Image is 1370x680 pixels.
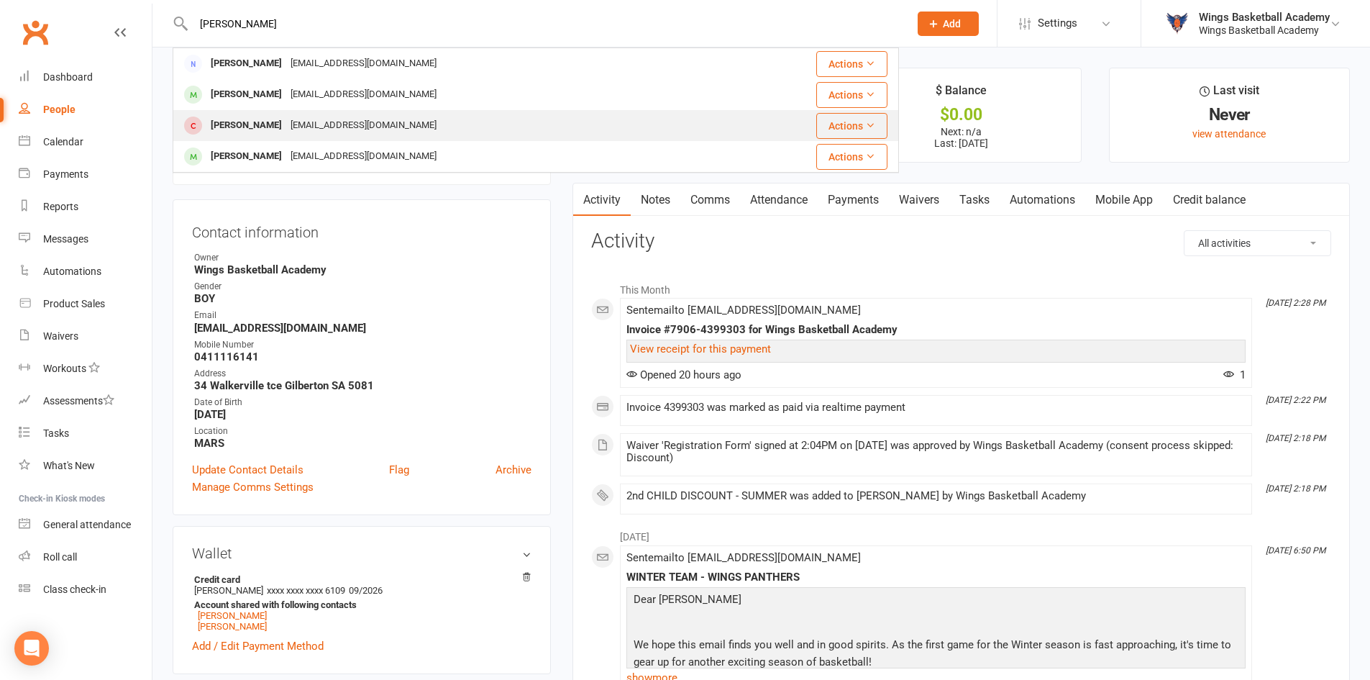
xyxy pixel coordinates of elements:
a: Payments [818,183,889,217]
a: Flag [389,461,409,479]
a: Reports [19,191,152,223]
button: Actions [816,51,887,77]
div: Messages [43,233,88,245]
button: Actions [816,144,887,170]
div: Email [194,309,531,322]
a: Automations [19,255,152,288]
a: Manage Comms Settings [192,479,314,496]
strong: [DATE] [194,408,531,421]
li: [DATE] [591,522,1331,545]
a: What's New [19,450,152,482]
span: 09/2026 [349,585,383,596]
a: Clubworx [17,14,53,50]
h3: Wallet [192,545,531,561]
a: Workouts [19,353,152,385]
div: What's New [43,460,95,471]
div: [EMAIL_ADDRESS][DOMAIN_NAME] [286,84,441,105]
div: Payments [43,168,88,180]
div: $ Balance [936,81,987,107]
strong: Account shared with following contacts [194,599,524,610]
a: Add / Edit Payment Method [192,638,324,655]
a: Product Sales [19,288,152,320]
div: Invoice 4399303 was marked as paid via realtime payment [626,402,1246,414]
a: Messages [19,223,152,255]
div: Location [194,425,531,438]
strong: [EMAIL_ADDRESS][DOMAIN_NAME] [194,322,531,335]
p: Dear [PERSON_NAME] [630,591,1242,612]
a: Update Contact Details [192,461,303,479]
a: Mobile App [1085,183,1163,217]
div: Invoice #7906-4399303 for Wings Basketball Academy [626,324,1246,336]
img: thumb_image1733802406.png [1163,9,1192,38]
a: Comms [680,183,740,217]
a: Notes [631,183,680,217]
div: Dashboard [43,71,93,83]
strong: Wings Basketball Academy [194,263,531,276]
a: Waivers [889,183,949,217]
a: Credit balance [1163,183,1256,217]
i: [DATE] 6:50 PM [1266,545,1325,556]
i: [DATE] 2:18 PM [1266,433,1325,443]
strong: 34 Walkerville tce Gilberton SA 5081 [194,379,531,392]
a: Dashboard [19,61,152,94]
h3: Contact information [192,219,531,240]
a: Calendar [19,126,152,158]
a: Waivers [19,320,152,353]
a: Automations [1000,183,1085,217]
div: [EMAIL_ADDRESS][DOMAIN_NAME] [286,115,441,136]
li: [PERSON_NAME] [192,572,531,634]
div: [PERSON_NAME] [206,115,286,136]
div: Class check-in [43,584,106,595]
div: Automations [43,266,101,277]
div: Date of Birth [194,396,531,409]
p: Next: n/a Last: [DATE] [854,126,1068,149]
strong: 0411116141 [194,350,531,363]
div: Owner [194,251,531,265]
span: Settings [1038,7,1077,40]
div: Calendar [43,136,83,148]
i: [DATE] 2:18 PM [1266,484,1325,494]
div: $0.00 [854,107,1068,122]
a: [PERSON_NAME] [198,610,267,621]
div: WINTER TEAM - WINGS PANTHERS [626,571,1246,584]
div: [EMAIL_ADDRESS][DOMAIN_NAME] [286,146,441,167]
div: Open Intercom Messenger [14,631,49,666]
a: View receipt for this payment [630,343,771,355]
div: [PERSON_NAME] [206,146,286,167]
a: Class kiosk mode [19,574,152,606]
span: Opened 20 hours ago [626,368,741,381]
a: Roll call [19,541,152,574]
li: This Month [591,275,1331,298]
div: Wings Basketball Academy [1199,11,1330,24]
div: People [43,104,76,115]
div: Workouts [43,363,86,374]
a: Payments [19,158,152,191]
button: Add [918,12,979,36]
button: Actions [816,113,887,139]
div: Waivers [43,330,78,342]
input: Search... [189,14,899,34]
span: Add [943,18,961,30]
a: People [19,94,152,126]
div: Wings Basketball Academy [1199,24,1330,37]
div: Product Sales [43,298,105,309]
div: Assessments [43,395,114,407]
div: [PERSON_NAME] [206,84,286,105]
p: We hope this email finds you well and in good spirits. As the first game for the Winter season is... [630,636,1242,674]
div: [EMAIL_ADDRESS][DOMAIN_NAME] [286,53,441,74]
div: Waiver 'Registration Form' signed at 2:04PM on [DATE] was approved by Wings Basketball Academy (c... [626,440,1246,464]
div: Last visit [1200,81,1259,107]
div: Address [194,367,531,381]
span: Sent email to [EMAIL_ADDRESS][DOMAIN_NAME] [626,551,861,564]
strong: Credit card [194,574,524,585]
button: Actions [816,82,887,108]
span: xxxx xxxx xxxx 6109 [267,585,345,596]
div: Tasks [43,427,69,439]
strong: BOY [194,292,531,305]
a: [PERSON_NAME] [198,621,267,632]
a: Attendance [740,183,818,217]
div: [PERSON_NAME] [206,53,286,74]
a: Assessments [19,385,152,417]
div: General attendance [43,519,131,530]
div: Roll call [43,551,77,563]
